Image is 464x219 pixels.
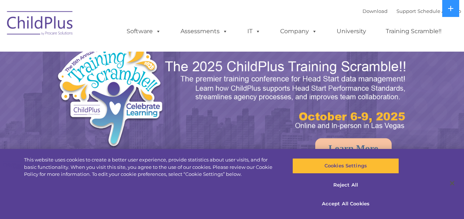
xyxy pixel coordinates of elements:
button: Accept All Cookies [292,196,399,212]
button: Cookies Settings [292,158,399,174]
a: University [329,24,374,39]
a: Assessments [173,24,235,39]
button: Close [444,175,460,191]
div: This website uses cookies to create a better user experience, provide statistics about user visit... [24,156,278,178]
a: Learn More [315,138,392,159]
button: Reject All [292,177,399,193]
a: Schedule A Demo [417,8,461,14]
img: ChildPlus by Procare Solutions [3,6,77,43]
a: Support [396,8,416,14]
a: IT [240,24,268,39]
a: Company [273,24,324,39]
font: | [362,8,461,14]
a: Training Scramble!! [378,24,449,39]
a: Download [362,8,388,14]
a: Software [119,24,168,39]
